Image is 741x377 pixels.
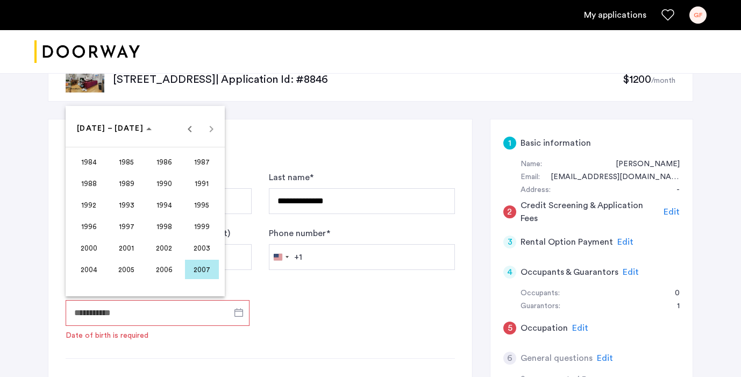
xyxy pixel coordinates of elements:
[183,151,220,173] button: 1987
[73,119,156,138] button: Choose date
[185,174,219,193] span: 1991
[183,194,220,216] button: 1995
[110,260,144,279] span: 2005
[145,194,183,216] button: 1994
[147,260,181,279] span: 2006
[70,259,108,280] button: 2004
[185,238,219,258] span: 2003
[72,260,106,279] span: 2004
[110,152,144,172] span: 1985
[72,152,106,172] span: 1984
[147,174,181,193] span: 1990
[145,216,183,237] button: 1998
[147,238,181,258] span: 2002
[70,216,108,237] button: 1996
[147,217,181,236] span: 1998
[110,217,144,236] span: 1997
[108,237,145,259] button: 2001
[183,173,220,194] button: 1991
[145,151,183,173] button: 1986
[72,195,106,215] span: 1992
[185,217,219,236] span: 1999
[145,173,183,194] button: 1990
[70,194,108,216] button: 1992
[70,173,108,194] button: 1988
[70,151,108,173] button: 1984
[185,152,219,172] span: 1987
[108,216,145,237] button: 1997
[147,152,181,172] span: 1986
[108,259,145,280] button: 2005
[108,173,145,194] button: 1989
[145,259,183,280] button: 2006
[179,118,201,139] button: Previous 24 years
[72,174,106,193] span: 1988
[183,216,220,237] button: 1999
[147,195,181,215] span: 1994
[72,238,106,258] span: 2000
[110,174,144,193] span: 1989
[108,151,145,173] button: 1985
[185,195,219,215] span: 1995
[108,194,145,216] button: 1993
[185,260,219,279] span: 2007
[110,238,144,258] span: 2001
[145,237,183,259] button: 2002
[72,217,106,236] span: 1996
[77,125,144,132] span: [DATE] – [DATE]
[110,195,144,215] span: 1993
[70,237,108,259] button: 2000
[183,237,220,259] button: 2003
[183,259,220,280] button: 2007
